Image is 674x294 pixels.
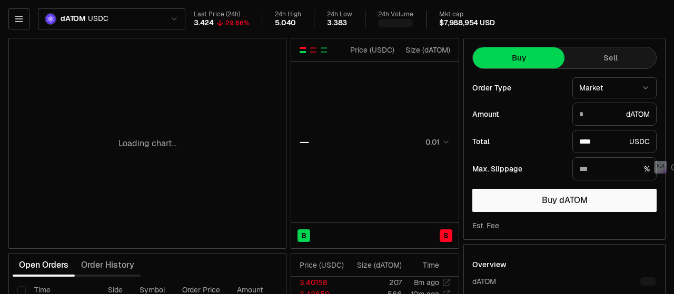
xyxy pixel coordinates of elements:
div: Est. Fee [472,220,499,231]
button: Market [572,77,657,98]
div: Total [472,138,564,145]
div: USDC [572,130,657,153]
p: Loading chart... [118,137,176,150]
span: S [443,230,449,241]
span: USDC [88,14,108,24]
button: Buy [473,47,564,68]
div: 24h Low [327,11,352,18]
img: dATOM Logo [45,14,56,24]
div: 24h Volume [378,11,413,18]
div: $7,988,954 USD [439,18,494,28]
button: 0.01 [422,136,450,148]
span: B [301,230,306,241]
td: 3.40158 [291,277,346,288]
span: dATOM [61,14,86,24]
div: Max. Slippage [472,165,564,173]
button: Order History [75,255,141,276]
div: % [572,157,657,180]
div: Price ( USDC ) [348,45,394,55]
div: Order Type [472,84,564,92]
button: Show Sell Orders Only [309,46,318,54]
td: 207 [346,277,402,288]
div: 3.383 [327,18,347,28]
button: Show Buy and Sell Orders [299,46,307,54]
div: 29.66% [225,19,249,27]
div: Size ( dATOM ) [403,45,450,55]
div: Size ( dATOM ) [355,260,402,270]
button: Buy dATOM [472,189,657,212]
div: Time [411,260,439,270]
div: 3.424 [194,18,214,28]
button: Open Orders [13,255,75,276]
div: Amount [472,110,564,118]
div: 24h High [275,11,301,18]
div: Mkt cap [439,11,494,18]
div: — [300,135,309,149]
button: Sell [564,47,656,68]
time: 8m ago [414,278,439,287]
div: Overview [472,259,507,270]
button: Show Buy Orders Only [320,46,328,54]
div: 5.040 [275,18,296,28]
div: Price ( USDC ) [300,260,346,270]
div: dATOM [572,103,657,126]
div: dATOM [472,276,496,287]
div: Last Price (24h) [194,11,249,18]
